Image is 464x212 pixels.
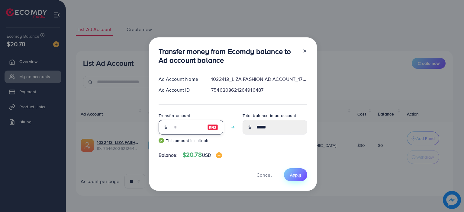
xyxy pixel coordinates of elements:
[284,168,307,181] button: Apply
[159,138,164,143] img: guide
[159,47,298,65] h3: Transfer money from Ecomdy balance to Ad account balance
[249,168,279,181] button: Cancel
[182,151,222,159] h4: $20.78
[159,152,178,159] span: Balance:
[206,87,312,93] div: 7546203621264916487
[154,87,207,93] div: Ad Account ID
[216,152,222,158] img: image
[202,152,211,158] span: USD
[206,76,312,83] div: 1032413_LIZA FASHION AD ACCOUNT_1756987745322
[290,172,301,178] span: Apply
[243,112,296,119] label: Total balance in ad account
[159,112,190,119] label: Transfer amount
[159,138,223,144] small: This amount is suitable
[207,124,218,131] img: image
[256,172,272,178] span: Cancel
[154,76,207,83] div: Ad Account Name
